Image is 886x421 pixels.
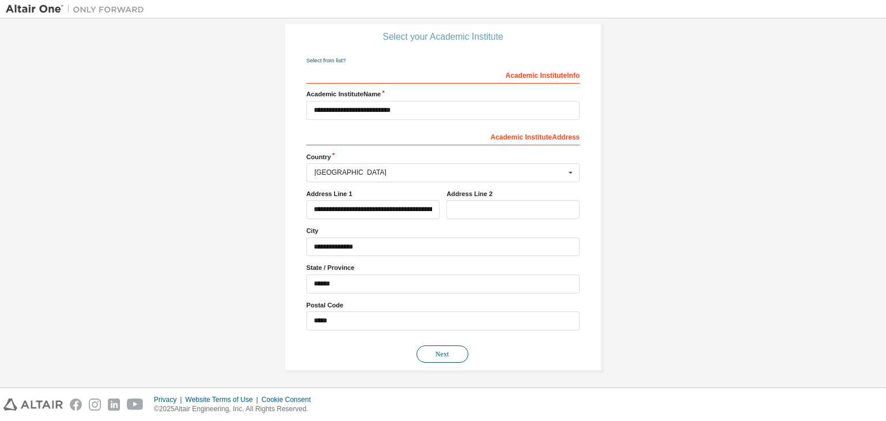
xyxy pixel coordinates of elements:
[306,152,580,161] label: Country
[108,399,120,411] img: linkedin.svg
[306,127,580,145] div: Academic Institute Address
[383,33,504,40] div: Select your Academic Institute
[3,399,63,411] img: altair_logo.svg
[306,65,580,84] div: Academic Institute Info
[314,169,565,176] div: [GEOGRAPHIC_DATA]
[154,395,185,404] div: Privacy
[306,57,346,63] a: Select from list?
[306,189,440,198] label: Address Line 1
[89,399,101,411] img: instagram.svg
[306,300,580,310] label: Postal Code
[127,399,144,411] img: youtube.svg
[306,89,580,99] label: Academic Institute Name
[306,226,580,235] label: City
[70,399,82,411] img: facebook.svg
[6,3,150,15] img: Altair One
[261,395,317,404] div: Cookie Consent
[154,404,318,414] p: © 2025 Altair Engineering, Inc. All Rights Reserved.
[185,395,261,404] div: Website Terms of Use
[416,345,468,363] button: Next
[446,189,580,198] label: Address Line 2
[306,263,580,272] label: State / Province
